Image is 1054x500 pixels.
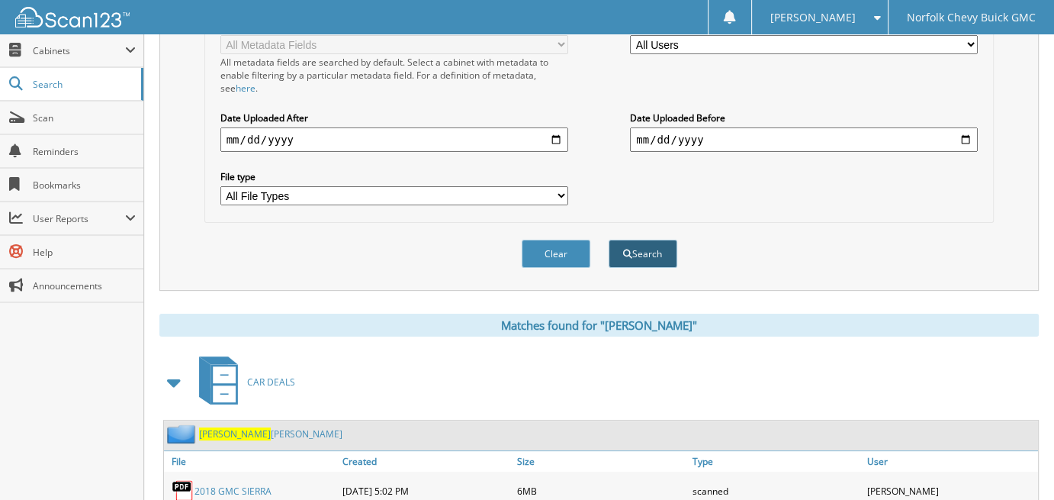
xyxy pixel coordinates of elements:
[33,44,125,57] span: Cabinets
[33,111,136,124] span: Scan
[15,7,130,27] img: scan123-logo-white.svg
[33,179,136,192] span: Bookmarks
[33,246,136,259] span: Help
[978,427,1054,500] iframe: Chat Widget
[236,82,255,95] a: here
[339,451,513,472] a: Created
[609,240,677,268] button: Search
[159,314,1039,337] div: Matches found for "[PERSON_NAME]"
[33,279,136,292] span: Announcements
[167,424,199,444] img: folder2.png
[513,451,688,472] a: Size
[247,376,295,389] span: CAR DEALS
[33,78,133,91] span: Search
[199,427,342,440] a: [PERSON_NAME][PERSON_NAME]
[220,56,568,95] div: All metadata fields are searched by default. Select a cabinet with metadata to enable filtering b...
[220,170,568,183] label: File type
[907,13,1036,22] span: Norfolk Chevy Buick GMC
[33,212,125,225] span: User Reports
[220,111,568,124] label: Date Uploaded After
[770,13,856,22] span: [PERSON_NAME]
[863,451,1038,472] a: User
[190,352,295,412] a: CAR DEALS
[164,451,339,472] a: File
[630,127,978,152] input: end
[522,240,590,268] button: Clear
[199,427,271,440] span: [PERSON_NAME]
[689,451,863,472] a: Type
[220,127,568,152] input: start
[194,485,272,498] a: 2018 GMC SIERRA
[630,111,978,124] label: Date Uploaded Before
[33,145,136,158] span: Reminders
